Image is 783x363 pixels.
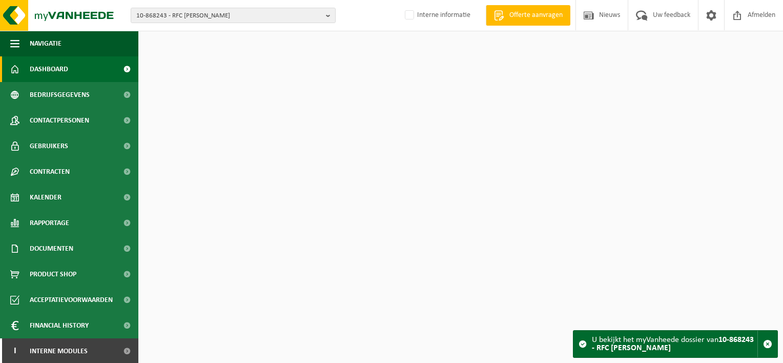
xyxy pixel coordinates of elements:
span: Documenten [30,236,73,261]
span: 10-868243 - RFC [PERSON_NAME] [136,8,322,24]
span: Navigatie [30,31,61,56]
span: Bedrijfsgegevens [30,82,90,108]
span: Offerte aanvragen [507,10,565,21]
label: Interne informatie [403,8,470,23]
span: Gebruikers [30,133,68,159]
span: Rapportage [30,210,69,236]
span: Product Shop [30,261,76,287]
span: Acceptatievoorwaarden [30,287,113,313]
span: Dashboard [30,56,68,82]
a: Offerte aanvragen [486,5,570,26]
span: Contactpersonen [30,108,89,133]
span: Kalender [30,185,61,210]
button: 10-868243 - RFC [PERSON_NAME] [131,8,336,23]
span: Contracten [30,159,70,185]
span: Financial History [30,313,89,338]
strong: 10-868243 - RFC [PERSON_NAME] [592,336,754,352]
div: U bekijkt het myVanheede dossier van [592,331,757,357]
